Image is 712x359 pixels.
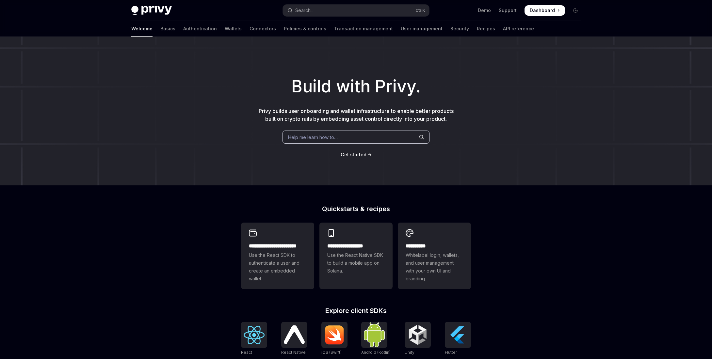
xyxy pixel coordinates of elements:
a: Android (Kotlin)Android (Kotlin) [361,322,391,356]
img: React Native [284,325,305,344]
span: Ctrl K [415,8,425,13]
span: Unity [405,350,414,355]
a: Get started [341,151,366,158]
h1: Build with Privy. [10,74,702,99]
span: iOS (Swift) [321,350,342,355]
span: Help me learn how to… [288,134,338,141]
button: Toggle dark mode [570,5,581,16]
a: Policies & controls [284,21,326,37]
span: Privy builds user onboarding and wallet infrastructure to enable better products built on crypto ... [259,108,454,122]
span: Use the React Native SDK to build a mobile app on Solana. [327,251,385,275]
span: React [241,350,252,355]
a: Dashboard [525,5,565,16]
a: Support [499,7,517,14]
img: Flutter [447,324,468,345]
span: React Native [281,350,306,355]
h2: Explore client SDKs [241,307,471,314]
a: Security [450,21,469,37]
a: **** *****Whitelabel login, wallets, and user management with your own UI and branding. [398,223,471,289]
a: Welcome [131,21,153,37]
a: API reference [503,21,534,37]
a: **** **** **** ***Use the React Native SDK to build a mobile app on Solana. [319,223,393,289]
span: Flutter [445,350,457,355]
img: iOS (Swift) [324,325,345,345]
a: Wallets [225,21,242,37]
a: React NativeReact Native [281,322,307,356]
a: Recipes [477,21,495,37]
a: UnityUnity [405,322,431,356]
span: Use the React SDK to authenticate a user and create an embedded wallet. [249,251,306,283]
a: FlutterFlutter [445,322,471,356]
img: Android (Kotlin) [364,322,385,347]
img: dark logo [131,6,172,15]
span: Android (Kotlin) [361,350,391,355]
div: Search... [295,7,314,14]
h2: Quickstarts & recipes [241,206,471,212]
img: React [244,326,265,344]
a: Connectors [250,21,276,37]
a: ReactReact [241,322,267,356]
button: Open search [283,5,429,16]
a: Basics [160,21,175,37]
a: User management [401,21,443,37]
img: Unity [407,324,428,345]
span: Whitelabel login, wallets, and user management with your own UI and branding. [406,251,463,283]
a: iOS (Swift)iOS (Swift) [321,322,348,356]
a: Transaction management [334,21,393,37]
a: Demo [478,7,491,14]
a: Authentication [183,21,217,37]
span: Dashboard [530,7,555,14]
